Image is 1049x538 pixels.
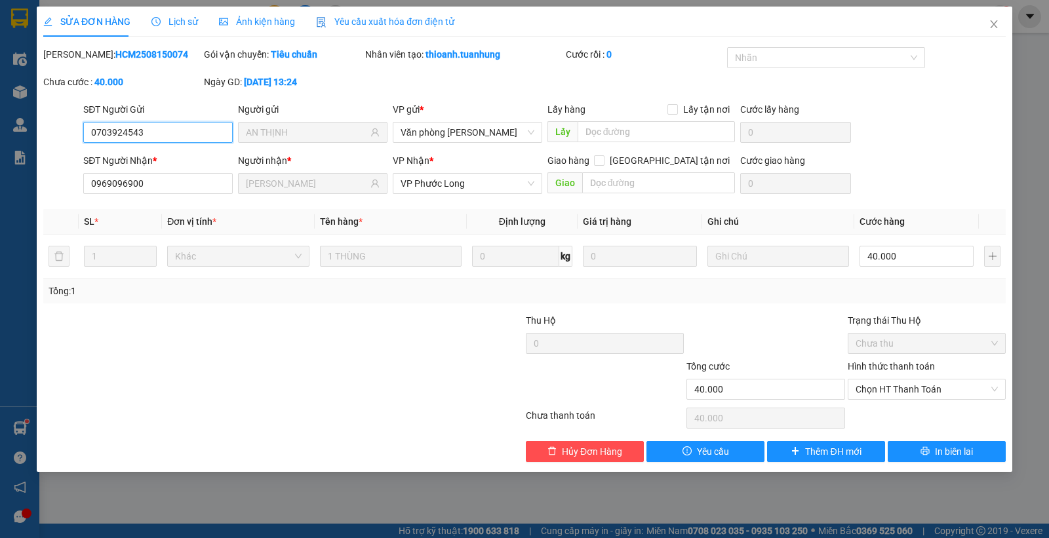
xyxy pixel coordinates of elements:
span: Yêu cầu xuất hóa đơn điện tử [316,16,454,27]
input: VD: Bàn, Ghế [320,246,462,267]
span: SL [84,216,94,227]
span: Tổng cước [686,361,730,372]
span: Cước hàng [860,216,905,227]
b: 0 [606,49,612,60]
button: Close [976,7,1012,43]
div: Chưa thanh toán [524,408,685,431]
span: Tên hàng [320,216,363,227]
button: plusThêm ĐH mới [767,441,885,462]
span: VP Phước Long [401,174,534,193]
input: Cước giao hàng [740,173,851,194]
span: [GEOGRAPHIC_DATA] tận nơi [604,153,735,168]
input: Ghi Chú [707,246,849,267]
span: Văn phòng Hồ Chí Minh [401,123,534,142]
img: icon [316,17,327,28]
input: Tên người nhận [246,176,368,191]
span: printer [920,446,930,457]
label: Hình thức thanh toán [848,361,935,372]
button: delete [49,246,69,267]
span: exclamation-circle [683,446,692,457]
span: kg [559,246,572,267]
span: Giá trị hàng [583,216,631,227]
th: Ghi chú [702,209,854,235]
span: Ảnh kiện hàng [219,16,295,27]
span: Đơn vị tính [167,216,216,227]
input: Dọc đường [582,172,736,193]
b: HCM2508150074 [115,49,188,60]
span: Thêm ĐH mới [805,444,861,459]
span: user [370,179,380,188]
label: Cước giao hàng [740,155,805,166]
span: Lịch sử [151,16,198,27]
div: Người nhận [238,153,387,168]
span: Hủy Đơn Hàng [562,444,622,459]
b: Tiêu chuẩn [271,49,317,60]
label: Cước lấy hàng [740,104,799,115]
button: printerIn biên lai [888,441,1006,462]
div: Chưa cước : [43,75,201,89]
b: thioanh.tuanhung [426,49,500,60]
span: close [989,19,999,29]
span: Yêu cầu [697,444,729,459]
span: user [370,128,380,137]
span: edit [43,17,52,26]
span: SỬA ĐƠN HÀNG [43,16,130,27]
span: plus [791,446,800,457]
span: delete [547,446,557,457]
span: Định lượng [499,216,545,227]
button: plus [984,246,1000,267]
span: Chưa thu [856,334,998,353]
div: Nhân viên tạo: [365,47,564,62]
span: VP Nhận [393,155,429,166]
div: Tổng: 1 [49,284,406,298]
div: [PERSON_NAME]: [43,47,201,62]
div: SĐT Người Nhận [83,153,233,168]
div: Trạng thái Thu Hộ [848,313,1006,328]
input: Cước lấy hàng [740,122,851,143]
div: Cước rồi : [566,47,724,62]
span: Giao [547,172,582,193]
span: clock-circle [151,17,161,26]
div: VP gửi [393,102,542,117]
input: Dọc đường [578,121,736,142]
div: Người gửi [238,102,387,117]
span: Thu Hộ [526,315,556,326]
span: Chọn HT Thanh Toán [856,379,998,399]
span: Giao hàng [547,155,589,166]
div: Ngày GD: [204,75,362,89]
span: Lấy hàng [547,104,585,115]
button: deleteHủy Đơn Hàng [526,441,644,462]
b: 40.000 [94,77,123,87]
span: Khác [175,246,301,266]
b: [DATE] 13:24 [244,77,297,87]
span: Lấy [547,121,578,142]
span: Lấy tận nơi [678,102,735,117]
span: picture [219,17,228,26]
div: Gói vận chuyển: [204,47,362,62]
div: SĐT Người Gửi [83,102,233,117]
span: In biên lai [935,444,973,459]
button: exclamation-circleYêu cầu [646,441,764,462]
input: Tên người gửi [246,125,368,140]
input: 0 [583,246,697,267]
